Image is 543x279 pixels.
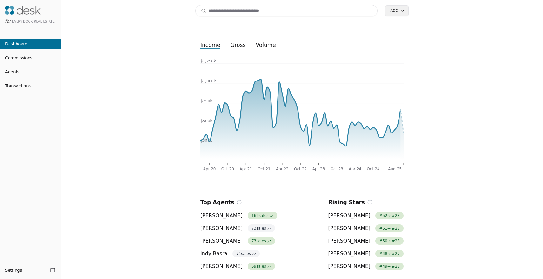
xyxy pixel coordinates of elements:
[221,167,234,171] tspan: Oct-20
[388,167,402,171] tspan: Aug-25
[328,263,371,270] span: [PERSON_NAME]
[200,224,243,232] span: [PERSON_NAME]
[5,19,11,23] span: for
[312,167,325,171] tspan: Apr-23
[328,250,371,257] span: [PERSON_NAME]
[203,167,216,171] tspan: Apr-20
[200,99,212,103] tspan: $750k
[12,20,55,23] span: Every Door Real Estate
[200,263,243,270] span: [PERSON_NAME]
[200,212,243,219] span: [PERSON_NAME]
[200,237,243,245] span: [PERSON_NAME]
[248,212,277,219] span: 169 sales
[5,267,22,274] span: Settings
[248,224,275,232] span: 73 sales
[276,167,289,171] tspan: Apr-22
[349,167,361,171] tspan: Apr-24
[385,5,409,16] button: Add
[328,198,365,207] h2: Rising Stars
[200,79,216,83] tspan: $1,000k
[5,6,41,15] img: Desk
[3,265,48,275] button: Settings
[331,167,343,171] tspan: Oct-23
[375,237,404,245] span: # 50 → # 28
[239,167,252,171] tspan: Apr-21
[200,198,234,207] h2: Top Agents
[294,167,307,171] tspan: Oct-22
[375,263,404,270] span: # 49 → # 28
[251,39,281,51] button: volume
[248,237,275,245] span: 73 sales
[328,212,371,219] span: [PERSON_NAME]
[248,263,275,270] span: 59 sales
[367,167,379,171] tspan: Oct-24
[200,250,227,257] span: Indy Basra
[200,119,212,123] tspan: $500k
[375,224,404,232] span: # 51 → # 28
[258,167,270,171] tspan: Oct-21
[328,237,371,245] span: [PERSON_NAME]
[375,250,404,257] span: # 48 → # 27
[200,139,212,143] tspan: $250k
[225,39,251,51] button: gross
[232,250,260,257] span: 71 sales
[200,59,216,63] tspan: $1,250k
[328,224,371,232] span: [PERSON_NAME]
[195,39,225,51] button: income
[375,212,404,219] span: # 52 → # 28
